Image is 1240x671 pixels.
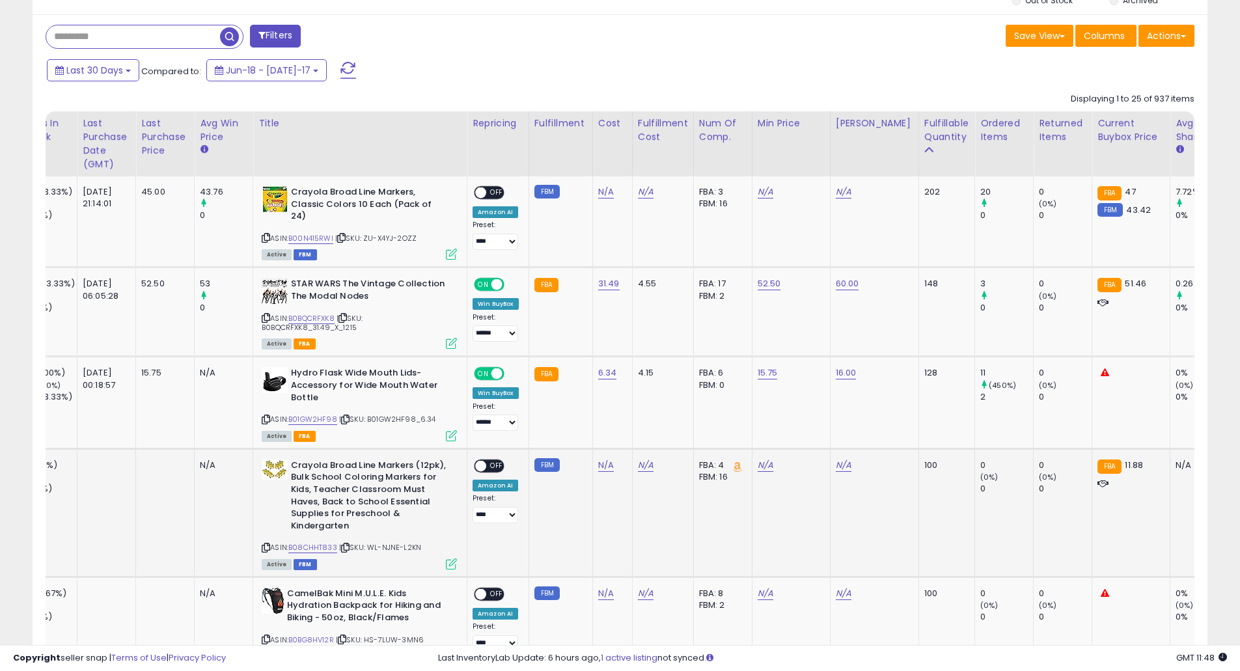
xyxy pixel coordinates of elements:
[699,278,742,290] div: FBA: 17
[24,302,77,314] div: 0 (0%)
[980,483,1033,495] div: 0
[836,185,851,199] a: N/A
[262,186,288,212] img: 51XWvE3m6CL._SL40_.jpg
[836,459,851,472] a: N/A
[924,367,965,379] div: 128
[1097,278,1122,292] small: FBA
[473,313,519,342] div: Preset:
[288,233,333,244] a: B00N415RWI
[294,559,317,570] span: FBM
[980,472,999,482] small: (0%)
[169,651,226,664] a: Privacy Policy
[836,116,913,130] div: [PERSON_NAME]
[1075,25,1137,47] button: Columns
[141,116,189,157] div: Last Purchase Price
[638,185,654,199] a: N/A
[1039,472,1057,482] small: (0%)
[598,366,617,379] a: 6.34
[13,651,61,664] strong: Copyright
[1039,291,1057,301] small: (0%)
[980,391,1033,403] div: 2
[24,278,77,290] div: 28 (93.33%)
[1006,25,1073,47] button: Save View
[699,379,742,391] div: FBM: 0
[473,608,518,620] div: Amazon AI
[638,587,654,600] a: N/A
[598,185,614,199] a: N/A
[473,298,519,310] div: Win BuyBox
[141,65,201,77] span: Compared to:
[534,586,560,600] small: FBM
[1039,600,1057,610] small: (0%)
[200,210,253,221] div: 0
[924,459,965,471] div: 100
[598,587,614,600] a: N/A
[262,431,292,442] span: All listings currently available for purchase on Amazon
[638,367,683,379] div: 4.15
[924,186,965,198] div: 202
[601,651,657,664] a: 1 active listing
[1125,459,1143,471] span: 11.88
[980,210,1033,221] div: 0
[1126,204,1151,216] span: 43.42
[598,277,620,290] a: 31.49
[836,277,859,290] a: 60.00
[258,116,462,130] div: Title
[699,599,742,611] div: FBM: 2
[24,210,77,221] div: 0 (0%)
[1176,210,1228,221] div: 0%
[288,313,335,324] a: B0BQCRFXK8
[200,186,253,198] div: 43.76
[989,380,1016,390] small: (450%)
[200,367,243,379] div: N/A
[200,116,247,144] div: Avg Win Price
[1039,278,1092,290] div: 0
[438,652,1227,664] div: Last InventoryLab Update: 6 hours ago, not synced.
[473,402,519,431] div: Preset:
[758,277,781,290] a: 52.50
[83,367,126,390] div: [DATE] 00:18:57
[1176,186,1228,198] div: 7.72%
[598,459,614,472] a: N/A
[262,278,288,304] img: 51LJBYcPu-L._SL40_.jpg
[473,206,518,218] div: Amazon AI
[206,59,327,81] button: Jun-18 - [DATE]-17
[699,186,742,198] div: FBA: 3
[1176,144,1183,156] small: Avg BB Share.
[980,600,999,610] small: (0%)
[294,338,316,349] span: FBA
[758,116,825,130] div: Min Price
[1176,611,1228,623] div: 0%
[1176,367,1228,379] div: 0%
[758,185,773,199] a: N/A
[699,198,742,210] div: FBM: 16
[111,651,167,664] a: Terms of Use
[758,587,773,600] a: N/A
[339,414,436,424] span: | SKU: B01GW2HF98_6.34
[200,302,253,314] div: 0
[980,588,1033,599] div: 0
[1097,116,1164,144] div: Current Buybox Price
[141,186,184,198] div: 45.00
[1039,611,1092,623] div: 0
[473,480,518,491] div: Amazon AI
[339,542,421,553] span: | SKU: WL-NJNE-L2KN
[291,367,449,407] b: Hydro Flask Wide Mouth Lids- Accessory for Wide Mouth Water Bottle
[24,483,77,495] div: 0 (0%)
[294,431,316,442] span: FBA
[1176,391,1228,403] div: 0%
[291,186,449,226] b: Crayola Broad Line Markers, Classic Colors 10 Each (Pack of 24)
[294,249,317,260] span: FBM
[1176,302,1228,314] div: 0%
[1097,203,1123,217] small: FBM
[335,233,417,243] span: | SKU: ZU-X4YJ-2OZZ
[758,459,773,472] a: N/A
[1039,116,1086,144] div: Returned Items
[24,186,77,198] div: 16 (53.33%)
[836,366,857,379] a: 16.00
[473,221,519,250] div: Preset:
[291,278,449,305] b: STAR WARS The Vintage Collection The Modal Nodes
[1039,210,1092,221] div: 0
[699,471,742,483] div: FBM: 16
[141,278,184,290] div: 52.50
